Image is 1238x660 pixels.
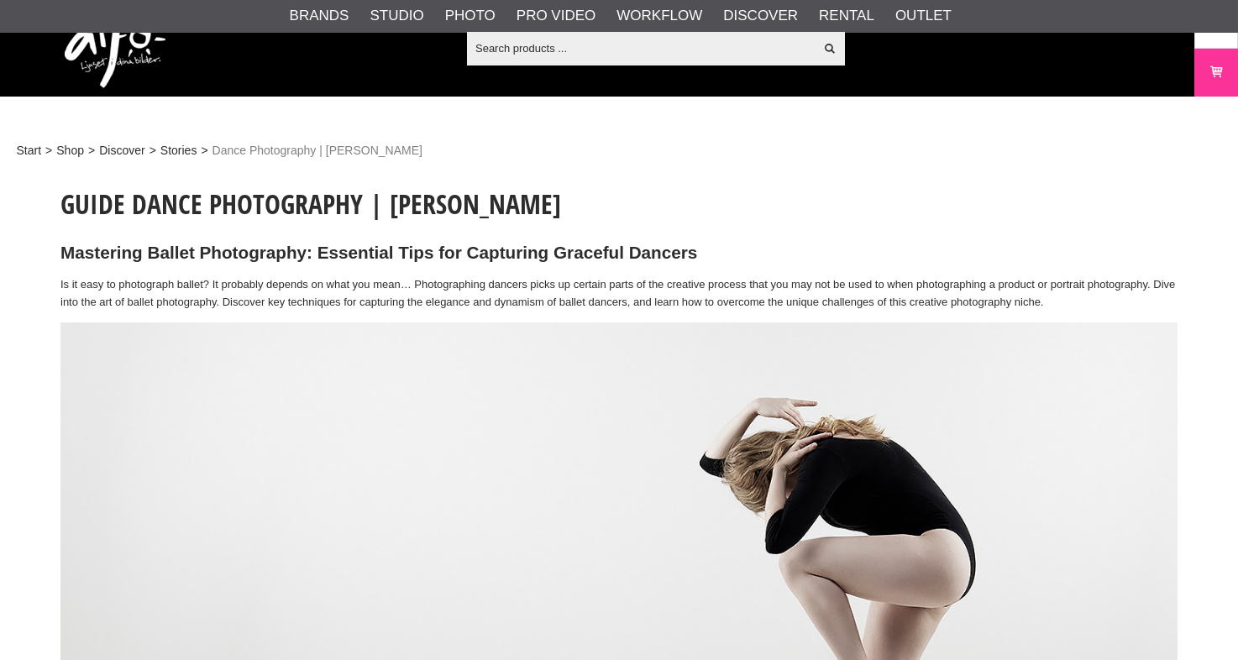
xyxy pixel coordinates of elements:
a: Brands [290,5,349,27]
a: Start [17,142,42,160]
span: > [45,142,52,160]
img: logo.png [65,13,165,88]
h2: Mastering Ballet Photography: Essential Tips for Capturing Graceful Dancers [60,241,1178,265]
p: Is it easy to photograph ballet? It probably depends on what you mean… Photographing dancers pick... [60,276,1178,312]
a: Discover [723,5,798,27]
a: Shop [56,142,84,160]
input: Search products ... [467,35,814,60]
a: Discover [99,142,144,160]
span: > [150,142,156,160]
a: Rental [819,5,874,27]
a: Photo [445,5,496,27]
span: Dance Photography | [PERSON_NAME] [212,142,422,160]
a: Studio [370,5,423,27]
a: Pro Video [517,5,595,27]
span: > [88,142,95,160]
h1: Guide Dance Photography | [PERSON_NAME] [60,186,1178,223]
span: > [201,142,207,160]
a: Workflow [616,5,702,27]
a: Outlet [895,5,952,27]
a: Stories [160,142,197,160]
